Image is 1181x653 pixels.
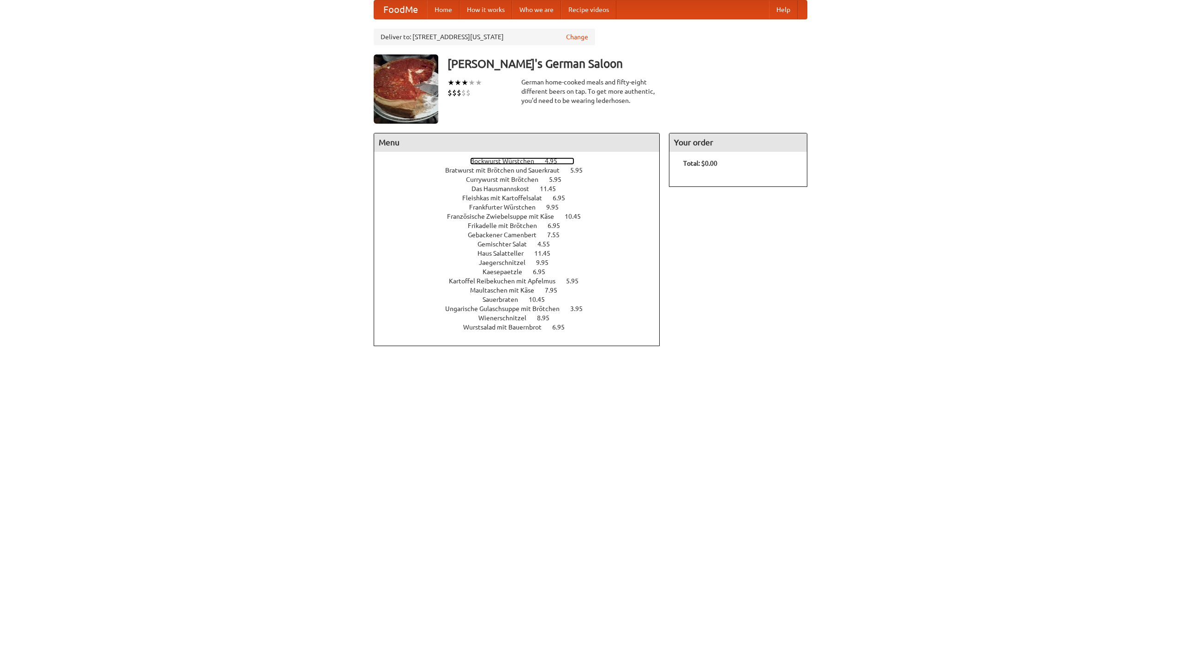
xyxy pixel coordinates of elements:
[512,0,561,19] a: Who we are
[570,305,592,312] span: 3.95
[478,314,536,322] span: Wienerschnitzel
[445,167,569,174] span: Bratwurst mit Brötchen und Sauerkraut
[447,88,452,98] li: $
[447,54,807,73] h3: [PERSON_NAME]'s German Saloon
[468,231,546,239] span: Gebackener Camenbert
[477,250,567,257] a: Haus Salatteller 11.45
[549,176,571,183] span: 5.95
[540,185,565,192] span: 11.45
[445,305,569,312] span: Ungarische Gulaschsuppe mit Brötchen
[537,240,559,248] span: 4.55
[471,185,573,192] a: Das Hausmannskost 11.45
[536,259,558,266] span: 9.95
[537,314,559,322] span: 8.95
[468,231,577,239] a: Gebackener Camenbert 7.55
[478,314,567,322] a: Wienerschnitzel 8.95
[374,29,595,45] div: Deliver to: [STREET_ADDRESS][US_STATE]
[477,250,533,257] span: Haus Salatteller
[447,78,454,88] li: ★
[469,204,545,211] span: Frankfurter Würstchen
[561,0,616,19] a: Recipe videos
[570,167,592,174] span: 5.95
[566,32,588,42] a: Change
[469,204,576,211] a: Frankfurter Würstchen 9.95
[468,222,577,229] a: Frikadelle mit Brötchen 6.95
[547,231,569,239] span: 7.55
[483,296,562,303] a: Sauerbraten 10.45
[483,268,531,276] span: Kaesepaetzle
[669,133,807,152] h4: Your order
[468,222,546,229] span: Frikadelle mit Brötchen
[466,88,471,98] li: $
[463,324,551,331] span: Wurstsalad mit Bauernbrot
[374,54,438,124] img: angular.jpg
[483,296,527,303] span: Sauerbraten
[475,78,482,88] li: ★
[462,194,582,202] a: Fleishkas mit Kartoffelsalat 6.95
[445,167,600,174] a: Bratwurst mit Brötchen und Sauerkraut 5.95
[683,160,717,167] b: Total: $0.00
[479,259,535,266] span: Jaegerschnitzel
[552,324,574,331] span: 6.95
[470,287,574,294] a: Maultaschen mit Käse 7.95
[483,268,562,276] a: Kaesepaetzle 6.95
[454,78,461,88] li: ★
[529,296,554,303] span: 10.45
[470,157,574,165] a: Bockwurst Würstchen 4.95
[447,213,563,220] span: Französische Zwiebelsuppe mit Käse
[553,194,574,202] span: 6.95
[466,176,579,183] a: Currywurst mit Brötchen 5.95
[374,133,659,152] h4: Menu
[374,0,427,19] a: FoodMe
[452,88,457,98] li: $
[462,194,551,202] span: Fleishkas mit Kartoffelsalat
[470,157,543,165] span: Bockwurst Würstchen
[445,305,600,312] a: Ungarische Gulaschsuppe mit Brötchen 3.95
[470,287,543,294] span: Maultaschen mit Käse
[457,88,461,98] li: $
[534,250,560,257] span: 11.45
[459,0,512,19] a: How it works
[566,277,588,285] span: 5.95
[447,213,598,220] a: Französische Zwiebelsuppe mit Käse 10.45
[427,0,459,19] a: Home
[769,0,798,19] a: Help
[466,176,548,183] span: Currywurst mit Brötchen
[521,78,660,105] div: German home-cooked meals and fifty-eight different beers on tap. To get more authentic, you'd nee...
[449,277,565,285] span: Kartoffel Reibekuchen mit Apfelmus
[565,213,590,220] span: 10.45
[461,78,468,88] li: ★
[479,259,566,266] a: Jaegerschnitzel 9.95
[477,240,567,248] a: Gemischter Salat 4.55
[471,185,538,192] span: Das Hausmannskost
[548,222,569,229] span: 6.95
[468,78,475,88] li: ★
[546,204,568,211] span: 9.95
[449,277,596,285] a: Kartoffel Reibekuchen mit Apfelmus 5.95
[545,287,567,294] span: 7.95
[461,88,466,98] li: $
[477,240,536,248] span: Gemischter Salat
[463,324,582,331] a: Wurstsalad mit Bauernbrot 6.95
[533,268,555,276] span: 6.95
[545,157,567,165] span: 4.95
